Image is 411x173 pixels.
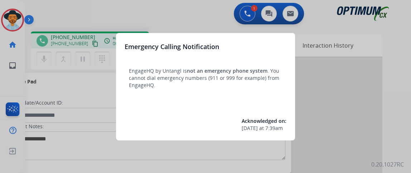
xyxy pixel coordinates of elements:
span: Acknowledged on: [242,117,286,124]
p: 0.20.1027RC [371,160,404,169]
h3: Emergency Calling Notification [125,42,219,52]
div: at [242,125,286,132]
span: 7:39am [265,125,283,132]
span: [DATE] [242,125,258,132]
p: EngageHQ by Untangl is . You cannot dial emergency numbers (911 or 999 for example) from EngageHQ. [129,67,282,89]
span: not an emergency phone system [187,67,267,74]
